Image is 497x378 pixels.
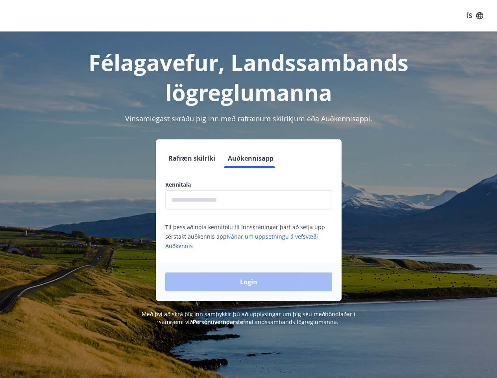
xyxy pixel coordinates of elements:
button: Rafræn skilríki [165,149,218,168]
h1: Félagavefur, Landssambands lögreglumanna [9,47,488,107]
button: Auðkennisapp [225,149,277,168]
button: ÍS [462,9,488,23]
span: Vinsamlegast skráðu þig inn með rafrænum skilríkjum eða Auðkennisappi. [125,114,372,123]
a: Nánar um uppsetningu á vefsvæði Auðkennis [165,233,318,250]
span: Til þess að nota kennitölu til innskráningar þarf að setja upp sérstakt auðkennis app [165,223,325,250]
a: Persónuverndarstefna [193,318,252,326]
span: Með því að skrá þig inn samþykkir þú að upplýsingar um þig séu meðhöndlaðar í samræmi við Landssa... [142,310,355,326]
label: Kennitala [165,181,332,189]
